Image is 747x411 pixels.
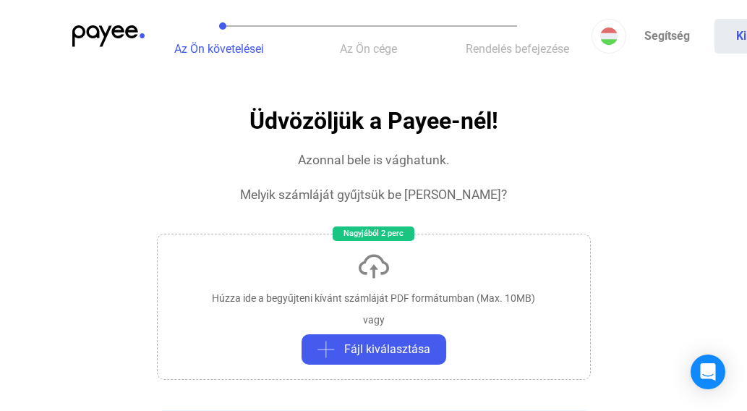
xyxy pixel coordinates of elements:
span: Az Ön cége [340,42,397,56]
span: Rendelés befejezése [466,42,569,56]
img: HU [600,27,618,45]
div: Melyik számláját gyűjtsük be [PERSON_NAME]? [240,186,507,203]
h1: Üdvözöljük a Payee-nél! [249,109,498,134]
div: Azonnal bele is vághatunk. [298,151,450,169]
button: HU [592,19,626,54]
span: Az Ön követelései [174,42,264,56]
div: Nyissa meg az Intercom Messengert [691,355,725,389]
div: Nagyjából 2 perc [333,226,414,241]
img: payee-logo [72,25,145,47]
div: vagy [363,313,385,327]
button: plusz-szürkeFájl kiválasztása [302,334,446,365]
img: feltöltés-felhő [357,249,391,284]
span: Fájl kiválasztása [344,341,430,358]
img: plusz-szürke [317,341,335,358]
a: Segítség [626,19,707,54]
div: Húzza ide a begyűjteni kívánt számláját PDF formátumban (Max. 10MB) [212,291,535,305]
